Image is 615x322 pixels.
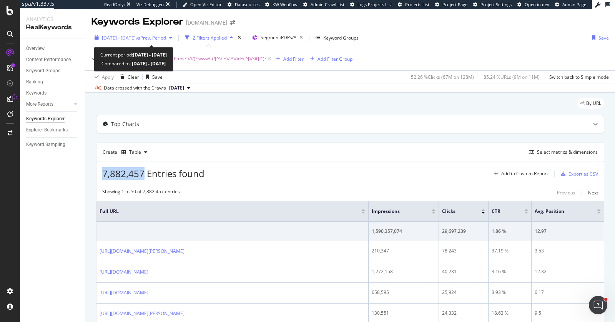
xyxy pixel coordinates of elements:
div: Keywords Explorer [91,15,183,28]
span: Open in dev [525,2,549,7]
div: Current period: [100,50,167,59]
span: Projects List [405,2,429,7]
button: Add to Custom Report [491,168,548,180]
a: KW Webflow [265,2,298,8]
div: 85.24 % URLs ( 9M on 11M ) [484,74,540,80]
div: legacy label [577,98,604,109]
button: Next [588,188,598,198]
div: Previous [557,189,575,196]
a: Project Settings [473,2,512,8]
div: Add Filter [283,56,304,62]
div: 2 Filters Applied [193,35,227,41]
div: Explorer Bookmarks [26,126,68,134]
div: 78,243 [442,247,485,254]
div: Switch back to Simple mode [549,74,609,80]
button: Add Filter Group [307,54,352,63]
span: Full URL [100,208,350,215]
div: Viz Debugger: [136,2,164,8]
span: CTR [492,208,513,215]
span: Impressions [372,208,420,215]
div: Add to Custom Report [501,171,548,176]
span: Admin Crawl List [311,2,344,7]
div: 9.5 [535,310,601,317]
button: [DATE] [166,83,193,93]
a: [URL][DOMAIN_NAME] [100,289,148,297]
span: Avg. Position [535,208,585,215]
div: Overview [26,45,45,53]
button: Export as CSV [558,168,598,180]
button: [DATE] - [DATE]vsPrev. Period [91,32,175,44]
div: Keywords Explorer [26,115,65,123]
a: Keywords Explorer [26,115,80,123]
a: Keywords [26,89,80,97]
button: Select metrics & dimensions [526,148,598,157]
span: Datasources [235,2,259,7]
a: Ranking [26,78,80,86]
b: [DATE] - [DATE] [131,60,166,67]
div: 52.26 % Clicks ( 67M on 128M ) [411,74,474,80]
div: 210,347 [372,247,435,254]
div: 1.86 % [492,228,528,235]
div: Add Filter Group [317,56,352,62]
span: Segment: PDPs/* [261,34,296,41]
div: Top Charts [111,120,139,128]
span: Open Viz Editor [190,2,222,7]
a: Project Page [435,2,467,8]
div: 40,231 [442,268,485,275]
a: [URL][DOMAIN_NAME][PERSON_NAME] [100,310,184,317]
a: Content Performance [26,56,80,64]
div: Data crossed with the Crawls [104,85,166,91]
span: KW Webflow [273,2,298,7]
div: 6.17 [535,289,601,296]
span: Project Page [442,2,467,7]
div: RealKeywords [26,23,79,32]
div: 1,272,158 [372,268,435,275]
a: Keyword Groups [26,67,80,75]
div: Compared to: [101,59,166,68]
div: Export as CSV [568,171,598,177]
span: Project Settings [480,2,512,7]
button: Previous [557,188,575,198]
div: Table [129,150,141,154]
span: 2025 Mar. 28th [169,85,184,91]
div: 3.93 % [492,289,528,296]
a: Datasources [228,2,259,8]
button: Save [143,71,163,83]
div: Next [588,189,598,196]
div: More Reports [26,100,53,108]
span: By URL [586,101,601,106]
button: Add Filter [273,54,304,63]
a: Admin Crawl List [303,2,344,8]
a: Logs Projects List [350,2,392,8]
div: 130,551 [372,310,435,317]
div: 25,924 [442,289,485,296]
a: More Reports [26,100,72,108]
div: 3.53 [535,247,601,254]
div: 37.19 % [492,247,528,254]
a: Admin Page [555,2,586,8]
b: [DATE] - [DATE] [133,51,167,58]
div: [DOMAIN_NAME] [186,19,227,27]
div: 658,595 [372,289,435,296]
div: times [236,34,243,41]
div: Select metrics & dimensions [537,149,598,155]
div: Content Performance [26,56,71,64]
a: Explorer Bookmarks [26,126,80,134]
a: Projects List [398,2,429,8]
div: Analytics [26,15,79,23]
a: Overview [26,45,80,53]
span: https?:\/\/(?:www\.)?[^\/]+\/.*\/\d+(?:[\/?#].*)? [174,53,266,64]
div: Save [598,35,609,41]
button: Keyword Groups [312,32,362,44]
span: [DATE] - [DATE] [102,35,136,41]
button: Segment:PDPs/* [249,32,306,44]
div: 1,590,357,074 [372,228,435,235]
a: Open Viz Editor [183,2,222,8]
span: Search Type [91,55,118,62]
div: arrow-right-arrow-left [230,20,235,25]
div: 24,332 [442,310,485,317]
span: vs Prev. Period [136,35,166,41]
button: Clear [117,71,139,83]
div: ReadOnly: [104,2,125,8]
div: 12.97 [535,228,601,235]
